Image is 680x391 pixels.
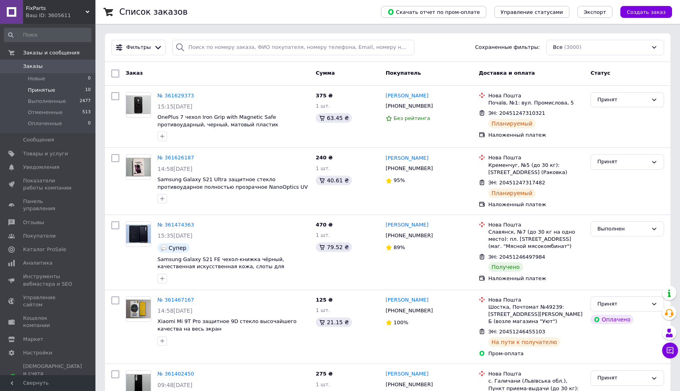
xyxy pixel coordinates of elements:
[384,306,435,316] div: [PHONE_NUMBER]
[488,275,584,282] div: Наложенный платеж
[23,177,74,192] span: Показатели работы компании
[381,6,486,18] button: Скачать отчет по пром-оплате
[597,225,648,233] div: Выполнен
[316,232,330,238] span: 1 шт.
[577,6,612,18] button: Экспорт
[28,75,45,82] span: Новые
[157,232,192,239] span: 15:35[DATE]
[157,308,192,314] span: 14:58[DATE]
[316,155,333,161] span: 240 ₴
[316,176,352,185] div: 40.61 ₴
[157,297,194,303] a: № 361467167
[597,300,648,308] div: Принят
[80,98,91,105] span: 2477
[591,315,633,324] div: Оплачено
[157,256,284,277] span: Samsung Galaxy S21 FE чехол-книжка чёрный, качественная искусственная кожа, слоты для кредитных карт
[316,317,352,327] div: 21.15 ₴
[4,28,91,42] input: Поиск
[82,109,91,116] span: 513
[488,262,523,272] div: Получено
[386,92,429,100] a: [PERSON_NAME]
[23,150,68,157] span: Товары и услуги
[394,177,405,183] span: 95%
[553,44,563,51] span: Все
[662,343,678,358] button: Чат с покупателем
[488,92,584,99] div: Нова Пошта
[488,337,560,347] div: На пути к получателю
[387,8,480,15] span: Скачать отчет по пром-оплате
[316,381,330,387] span: 1 шт.
[28,87,55,94] span: Принятые
[384,230,435,241] div: [PHONE_NUMBER]
[494,6,569,18] button: Управление статусами
[126,225,151,243] img: Фото товару
[386,296,429,304] a: [PERSON_NAME]
[126,70,143,76] span: Заказ
[28,120,62,127] span: Оплаченные
[23,259,52,267] span: Аналитика
[316,242,352,252] div: 79.52 ₴
[316,371,333,377] span: 275 ₴
[23,336,43,343] span: Маркет
[488,110,545,116] span: ЭН: 20451247310321
[564,44,581,50] span: (3000)
[88,75,91,82] span: 0
[591,70,610,76] span: Статус
[488,221,584,228] div: Нова Пошта
[157,155,194,161] a: № 361626187
[126,296,151,322] a: Фото товару
[126,44,151,51] span: Фильтры
[157,382,192,388] span: 09:48[DATE]
[88,120,91,127] span: 0
[316,103,330,109] span: 1 шт.
[597,158,648,166] div: Принят
[157,371,194,377] a: № 361402450
[28,98,66,105] span: Выполненные
[501,9,563,15] span: Управление статусами
[386,221,429,229] a: [PERSON_NAME]
[157,103,192,110] span: 15:15[DATE]
[316,165,330,171] span: 1 шт.
[119,7,188,17] h1: Список заказов
[157,114,278,128] a: OnePlus 7 чехол Iron Grip with Magnetic Safe противоударный, черный, матовый пластик
[386,370,429,378] a: [PERSON_NAME]
[23,136,54,143] span: Сообщения
[627,9,666,15] span: Создать заказ
[316,93,333,99] span: 375 ₴
[488,99,584,106] div: Почаїв, №1: вул. Промислова, 5
[488,119,536,128] div: Планируемый
[23,273,74,287] span: Инструменты вебмастера и SEO
[488,188,536,198] div: Планируемый
[126,300,151,318] img: Фото товару
[386,155,429,162] a: [PERSON_NAME]
[488,132,584,139] div: Наложенный платеж
[85,87,91,94] span: 10
[384,379,435,390] div: [PHONE_NUMBER]
[126,92,151,118] a: Фото товару
[126,158,151,176] img: Фото товару
[488,329,545,335] span: ЭН: 20451246455103
[384,101,435,111] div: [PHONE_NUMBER]
[26,12,95,19] div: Ваш ID: 3605611
[126,154,151,180] a: Фото товару
[126,95,151,114] img: Фото товару
[488,228,584,250] div: Славянск, №7 (до 30 кг на одно место): пл. [STREET_ADDRESS] (маг. "Мясной мясокомбинат")
[157,318,297,332] a: Xiaomi Mi 9T Pro защитное 9D стекло высочайшего качества на весь экран
[488,304,584,325] div: Шостка, Почтомат №49239: [STREET_ADDRESS][PERSON_NAME] Б (возле магазина "Уют")
[584,9,606,15] span: Экспорт
[169,245,187,251] span: Супер
[394,244,405,250] span: 89%
[23,232,56,240] span: Покупатели
[23,164,59,171] span: Уведомления
[475,44,540,51] span: Сохраненные фильтры:
[316,222,333,228] span: 470 ₴
[597,96,648,104] div: Принят
[316,113,352,123] div: 63.45 ₴
[23,198,74,212] span: Панель управления
[157,93,194,99] a: № 361629373
[28,109,62,116] span: Отмененные
[488,370,584,377] div: Нова Пошта
[316,297,333,303] span: 125 ₴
